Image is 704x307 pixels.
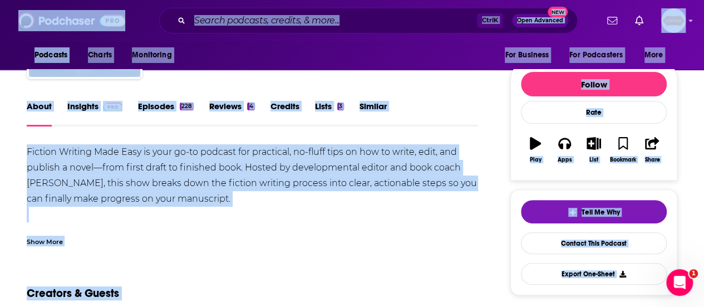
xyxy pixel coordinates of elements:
img: Podchaser Pro [103,103,122,111]
button: Apps [550,130,579,170]
button: Show profile menu [661,8,686,33]
span: Open Advanced [517,18,563,23]
img: tell me why sparkle [568,208,577,217]
div: List [589,157,598,163]
span: Monitoring [132,47,171,63]
button: List [579,130,608,170]
span: Podcasts [35,47,67,63]
span: Tell Me Why [582,208,620,217]
button: Bookmark [608,130,637,170]
span: Ctrl K [477,13,503,28]
a: Episodes228 [138,101,194,126]
div: 3 [337,103,344,110]
span: Charts [88,47,112,63]
button: Open AdvancedNew [512,14,568,27]
span: Logged in as brookesanches [661,8,686,33]
a: Charts [81,45,119,66]
h2: Creators & Guests [27,286,119,300]
span: New [548,7,568,17]
a: InsightsPodchaser Pro [67,101,122,126]
div: Bookmark [610,157,636,163]
span: 1 [689,269,698,278]
a: Show notifications dropdown [631,11,648,30]
a: Contact This Podcast [521,232,667,254]
button: open menu [497,45,563,66]
a: Reviews4 [209,101,254,126]
div: 228 [180,103,194,110]
button: tell me why sparkleTell Me Why [521,200,667,223]
button: open menu [124,45,186,66]
iframe: Intercom live chat [666,269,693,296]
span: More [644,47,663,63]
img: User Profile [661,8,686,33]
a: About [27,101,52,126]
button: open menu [562,45,639,66]
button: Play [521,130,550,170]
a: Credits [270,101,299,126]
button: open menu [27,45,82,66]
button: Export One-Sheet [521,263,667,285]
a: Lists3 [315,101,344,126]
span: For Podcasters [569,47,623,63]
div: Apps [558,157,572,163]
input: Search podcasts, credits, & more... [190,12,477,30]
div: 4 [247,103,254,110]
div: Share [644,157,659,163]
button: Share [638,130,667,170]
a: Show notifications dropdown [603,11,622,30]
a: Similar [360,101,387,126]
button: open menu [637,45,677,66]
div: Play [530,157,541,163]
span: For Business [505,47,549,63]
button: Follow [521,72,667,96]
div: Rate [521,101,667,124]
div: Search podcasts, credits, & more... [159,8,578,33]
img: Podchaser - Follow, Share and Rate Podcasts [18,10,125,31]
